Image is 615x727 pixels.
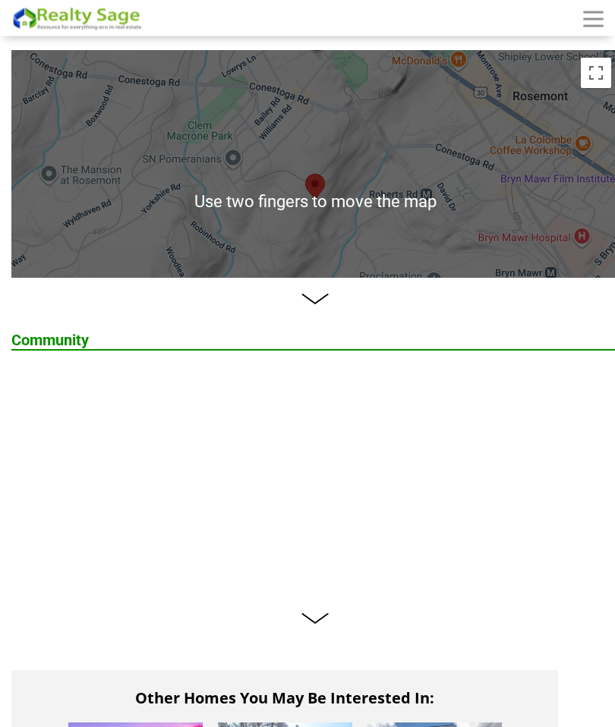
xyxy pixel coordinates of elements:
h3: Other Homes You May Be Interested In: [61,682,509,708]
img: REALTY SAGE [11,5,148,32]
button: Toggle fullscreen view [581,58,611,89]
